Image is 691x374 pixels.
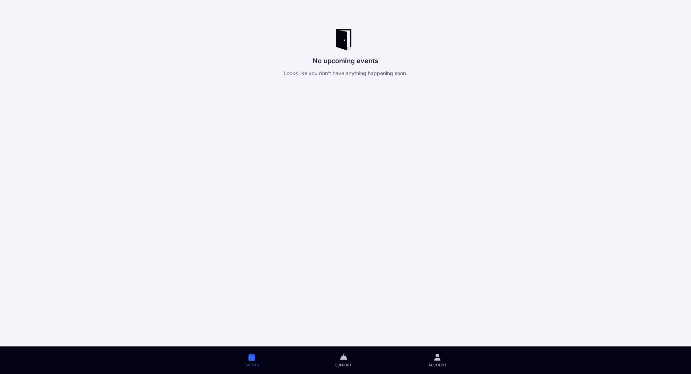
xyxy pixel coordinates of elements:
[428,362,447,367] span: Account
[390,346,485,374] a: Account
[335,362,351,367] span: Support
[297,346,390,374] a: Support
[218,56,473,66] p: No upcoming events
[206,346,297,374] a: Events
[244,362,259,367] span: Events
[218,70,473,76] p: Looks like you don’t have anything happening soon.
